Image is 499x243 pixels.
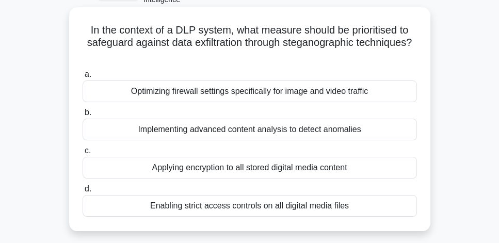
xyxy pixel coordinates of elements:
div: Enabling strict access controls on all digital media files [83,195,417,217]
span: c. [85,146,91,155]
span: a. [85,70,91,78]
div: Implementing advanced content analysis to detect anomalies [83,119,417,140]
div: Optimizing firewall settings specifically for image and video traffic [83,80,417,102]
span: b. [85,108,91,117]
h5: In the context of a DLP system, what measure should be prioritised to safeguard against data exfi... [82,24,418,62]
div: Applying encryption to all stored digital media content [83,157,417,179]
span: d. [85,184,91,193]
